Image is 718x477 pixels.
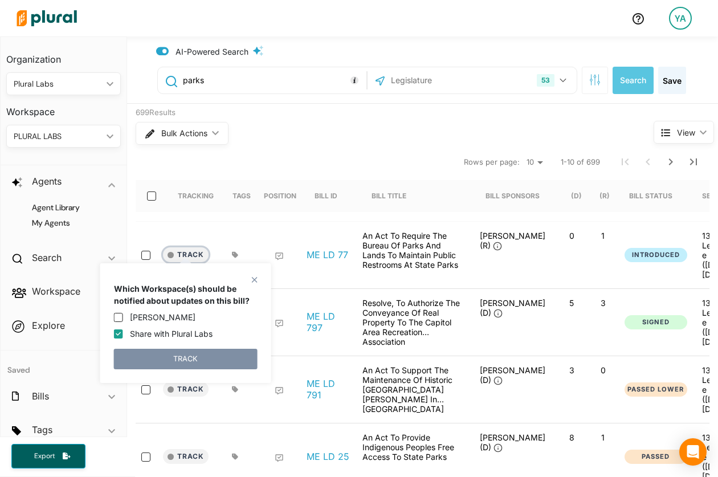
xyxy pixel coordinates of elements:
[307,378,350,401] a: ME LD 791
[679,438,707,466] div: Open Intercom Messenger
[182,70,364,91] input: Enter keywords, bill # or legislator name
[232,251,238,258] div: Add tags
[464,157,520,168] span: Rows per page:
[163,382,209,397] button: Track
[130,328,213,340] label: Share with Plural Labs
[349,75,360,85] div: Tooltip anchor
[589,74,601,84] span: Search Filters
[592,433,614,442] p: 1
[390,70,512,91] input: Legislature
[357,298,471,346] div: Resolve, To Authorize The Conveyance Of Real Property To The Capitol Area Recreation Association
[275,319,284,328] div: Add Position Statement
[561,157,600,168] span: 1-10 of 699
[480,231,545,250] span: [PERSON_NAME] (R)
[561,365,583,375] p: 3
[315,180,348,212] div: Bill ID
[141,251,150,260] input: select-row-state-me-131-ld77
[14,131,102,142] div: PLURAL LABS
[480,298,545,317] span: [PERSON_NAME] (D)
[161,129,207,137] span: Bulk Actions
[6,43,121,68] h3: Organization
[264,191,296,200] div: Position
[11,444,85,468] button: Export
[625,248,687,262] button: Introduced
[163,449,209,464] button: Track
[629,180,683,212] div: Bill Status
[232,386,238,393] div: Add tags
[659,150,682,173] button: Next Page
[637,150,659,173] button: Previous Page
[625,315,687,329] button: Signed
[178,180,214,212] div: Tracking
[232,453,238,460] div: Add tags
[141,385,150,394] input: select-row-state-me-131-ld791
[571,191,582,200] div: (D)
[114,283,258,307] p: Which Workspace(s) should be notified about updates on this bill?
[658,67,686,94] button: Save
[275,386,284,396] div: Add Position Statement
[614,150,637,173] button: First Page
[147,191,156,201] input: select-all-rows
[561,433,583,442] p: 8
[264,180,296,212] div: Position
[275,454,284,463] div: Add Position Statement
[561,231,583,240] p: 0
[480,433,545,452] span: [PERSON_NAME] (D)
[486,191,540,200] div: Bill Sponsors
[32,285,80,297] h2: Workspace
[629,191,672,200] div: Bill Status
[592,298,614,308] p: 3
[176,46,248,58] span: AI-Powered Search
[141,452,150,462] input: select-row-state-me-131-ld25
[178,191,214,200] div: Tracking
[232,180,251,212] div: Tags
[592,365,614,375] p: 0
[136,122,229,145] button: Bulk Actions
[315,191,337,200] div: Bill ID
[669,7,692,30] div: YA
[32,390,49,402] h2: Bills
[130,311,195,323] label: [PERSON_NAME]
[561,298,583,308] p: 5
[372,191,406,200] div: Bill Title
[32,423,52,436] h2: Tags
[625,450,687,464] button: Passed
[571,180,582,212] div: (D)
[18,218,115,229] a: My Agents
[599,191,610,200] div: (R)
[599,180,610,212] div: (R)
[14,78,102,90] div: Plural Labs
[18,202,115,213] a: Agent Library
[592,231,614,240] p: 1
[163,247,209,262] button: Track
[537,74,554,87] div: 53
[357,365,471,414] div: An Act To Support The Maintenance Of Historic [GEOGRAPHIC_DATA][PERSON_NAME] In [GEOGRAPHIC_DATA]
[32,251,62,264] h2: Search
[486,180,540,212] div: Bill Sponsors
[307,311,350,333] a: ME LD 797
[480,365,545,385] span: [PERSON_NAME] (D)
[232,191,251,200] div: Tags
[613,67,654,94] button: Search
[307,249,348,260] a: ME LD 77
[6,95,121,120] h3: Workspace
[307,451,349,462] a: ME LD 25
[372,180,417,212] div: Bill Title
[677,127,695,138] span: View
[275,252,284,261] div: Add Position Statement
[114,349,258,369] button: TRACK
[136,107,611,119] div: 699 Results
[32,175,62,187] h2: Agents
[682,150,705,173] button: Last Page
[357,231,471,279] div: An Act To Require The Bureau Of Parks And Lands To Maintain Public Restrooms At State Parks
[625,382,687,397] button: Passed Lower
[1,350,127,378] h4: Saved
[26,451,63,461] span: Export
[532,70,574,91] button: 53
[660,2,701,34] a: YA
[32,319,65,332] h2: Explore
